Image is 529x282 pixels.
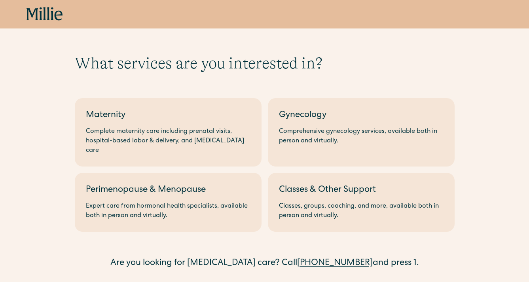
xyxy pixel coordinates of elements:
[75,54,455,73] h1: What services are you interested in?
[268,98,455,167] a: GynecologyComprehensive gynecology services, available both in person and virtually.
[75,98,262,167] a: MaternityComplete maternity care including prenatal visits, hospital-based labor & delivery, and ...
[279,202,444,221] div: Classes, groups, coaching, and more, available both in person and virtually.
[279,127,444,146] div: Comprehensive gynecology services, available both in person and virtually.
[86,202,250,221] div: Expert care from hormonal health specialists, available both in person and virtually.
[75,173,262,232] a: Perimenopause & MenopauseExpert care from hormonal health specialists, available both in person a...
[86,184,250,197] div: Perimenopause & Menopause
[86,109,250,122] div: Maternity
[279,109,444,122] div: Gynecology
[268,173,455,232] a: Classes & Other SupportClasses, groups, coaching, and more, available both in person and virtually.
[297,259,373,268] a: [PHONE_NUMBER]
[279,184,444,197] div: Classes & Other Support
[75,257,455,270] div: Are you looking for [MEDICAL_DATA] care? Call and press 1.
[86,127,250,155] div: Complete maternity care including prenatal visits, hospital-based labor & delivery, and [MEDICAL_...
